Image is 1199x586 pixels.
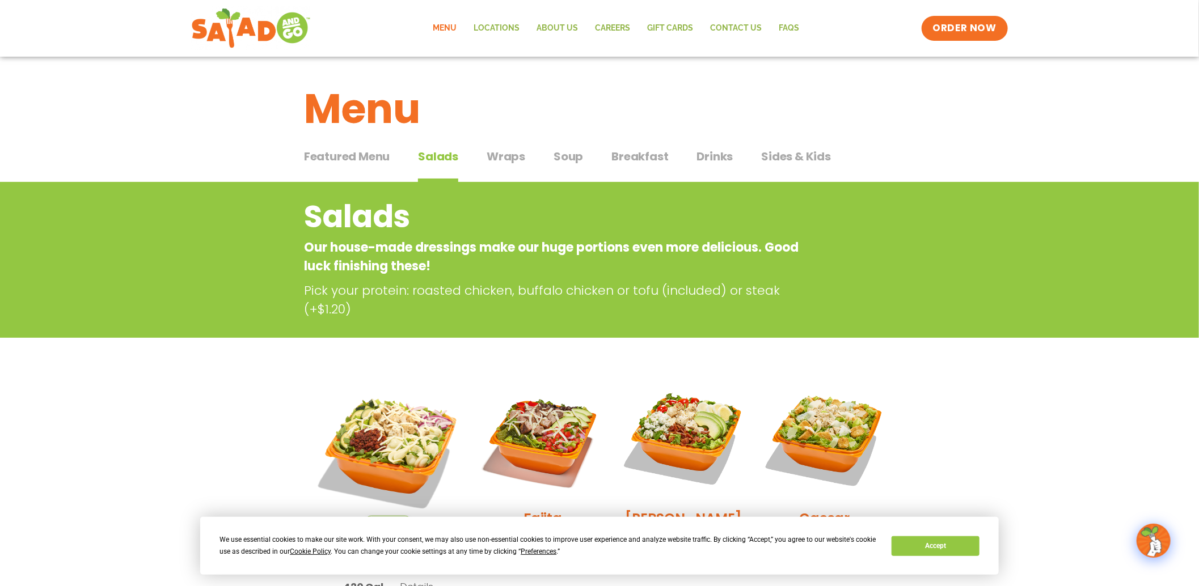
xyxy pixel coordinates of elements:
[487,148,525,165] span: Wraps
[365,516,411,528] span: Seasonal
[770,15,808,41] a: FAQs
[424,15,465,41] a: Menu
[554,148,583,165] span: Soup
[702,15,770,41] a: Contact Us
[304,148,390,165] span: Featured Menu
[933,22,997,35] span: ORDER NOW
[465,15,528,41] a: Locations
[424,15,808,41] nav: Menu
[1138,525,1170,557] img: wpChatIcon
[626,508,742,528] h2: [PERSON_NAME]
[523,508,562,528] h2: Fajita
[521,547,556,555] span: Preferences
[313,376,464,528] img: Product photo for Tuscan Summer Salad
[528,15,586,41] a: About Us
[800,508,850,528] h2: Caesar
[304,281,809,319] p: Pick your protein: roasted chicken, buffalo chicken or tofu (included) or steak (+$1.20)
[481,376,605,500] img: Product photo for Fajita Salad
[290,547,331,555] span: Cookie Policy
[418,148,458,165] span: Salads
[922,16,1008,41] a: ORDER NOW
[697,148,733,165] span: Drinks
[304,194,804,240] h2: Salads
[304,144,895,182] div: Tabbed content
[892,536,979,556] button: Accept
[586,15,639,41] a: Careers
[639,15,702,41] a: GIFT CARDS
[622,376,745,500] img: Product photo for Cobb Salad
[219,534,878,558] div: We use essential cookies to make our site work. With your consent, we may also use non-essential ...
[763,376,886,500] img: Product photo for Caesar Salad
[611,148,668,165] span: Breakfast
[200,517,999,575] div: Cookie Consent Prompt
[304,78,895,139] h1: Menu
[761,148,831,165] span: Sides & Kids
[304,238,804,275] p: Our house-made dressings make our huge portions even more delicious. Good luck finishing these!
[191,6,311,51] img: new-SAG-logo-768×292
